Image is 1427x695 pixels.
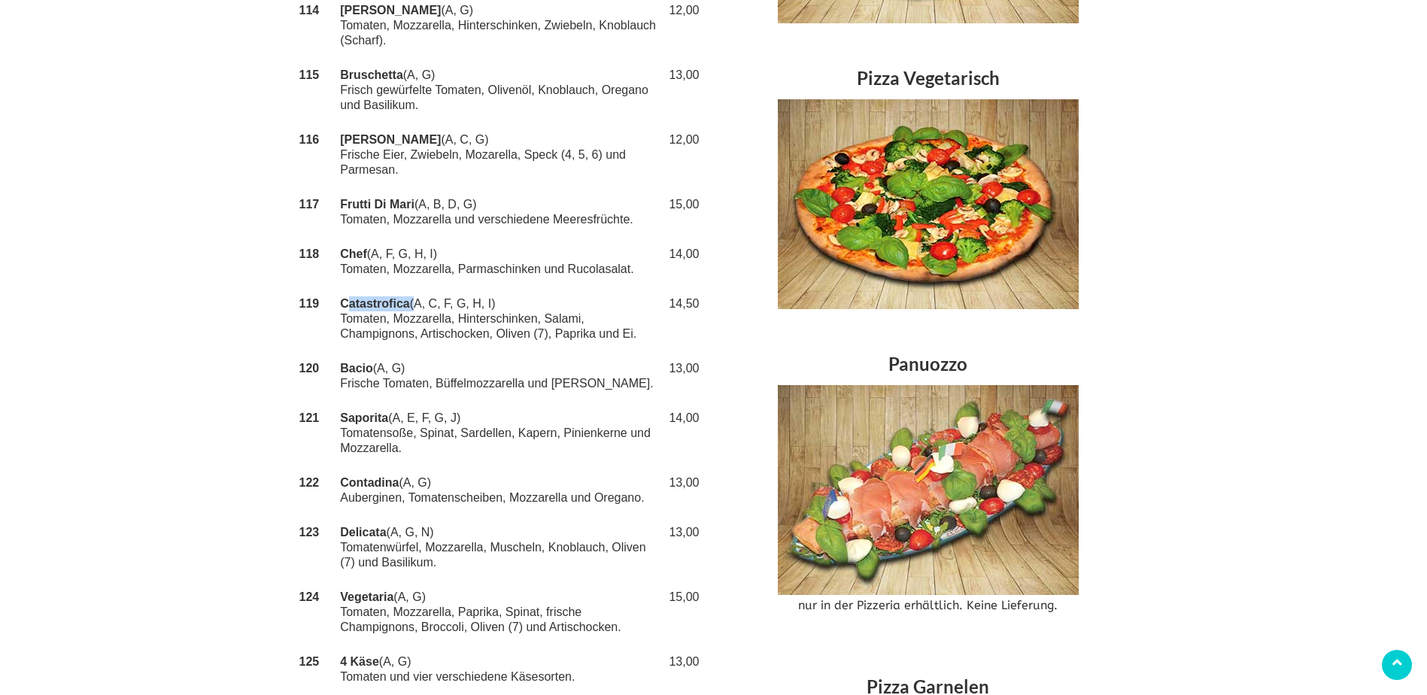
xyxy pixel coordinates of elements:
[299,297,320,310] strong: 119
[661,466,702,515] td: 13,00
[299,655,320,668] strong: 125
[340,590,393,603] strong: Vegetaria
[337,287,661,351] td: (A, C, F, G, H, I) Tomaten, Mozzarella, Hinterschinken, Salami, Champignons, Artischocken, Oliven...
[661,351,702,401] td: 13,00
[337,351,661,401] td: (A, G) Frische Tomaten, Büffelmozzarella und [PERSON_NAME].
[299,4,320,17] strong: 114
[337,187,661,237] td: (A, B, D, G) Tomaten, Mozzarella und verschiedene Meeresfrüchte.
[299,362,320,375] strong: 120
[340,247,367,260] strong: Chef
[337,466,661,515] td: (A, G) Auberginen, Tomatenscheiben, Mozzarella und Oregano.
[725,347,1131,385] h3: Panuozzo
[340,198,414,211] strong: Frutti Di Mari
[661,515,702,580] td: 13,00
[340,411,388,424] strong: Saporita
[340,133,441,146] strong: [PERSON_NAME]
[299,198,320,211] strong: 117
[340,655,379,668] strong: 4 Käse
[337,580,661,645] td: (A, G) Tomaten, Mozzarella, Paprika, Spinat, frische Champignons, Broccoli, Oliven (7) und Artisc...
[340,4,441,17] strong: [PERSON_NAME]
[337,237,661,287] td: (A, F, G, H, I) Tomaten, Mozzarella, Parmaschinken und Rucolasalat.
[661,123,702,187] td: 12,00
[340,362,373,375] strong: Bacio
[661,287,702,351] td: 14,50
[299,590,320,603] strong: 124
[337,58,661,123] td: (A, G) Frisch gewürfelte Tomaten, Olivenöl, Knoblauch, Oregano und Basilikum.
[661,580,702,645] td: 15,00
[340,297,409,310] strong: Catastrofica
[778,99,1079,309] img: Speisekarte - Pizza Vegetarisch
[340,526,386,539] strong: Delicata
[337,515,661,580] td: (A, G, N) Tomatenwürfel, Mozzarella, Muscheln, Knoblauch, Oliven (7) und Basilikum.
[661,645,702,694] td: 13,00
[661,401,702,466] td: 14,00
[299,247,320,260] strong: 118
[299,526,320,539] strong: 123
[661,237,702,287] td: 14,00
[778,385,1079,595] img: Speisekarte - Pizza Panuozzo
[299,68,320,81] strong: 115
[661,187,702,237] td: 15,00
[340,476,399,489] strong: Contadina
[725,61,1131,99] h3: Pizza Vegetarisch
[725,595,1131,617] p: nur in der Pizzeria erhältlich. Keine Lieferung.
[299,476,320,489] strong: 122
[661,58,702,123] td: 13,00
[337,401,661,466] td: (A, E, F, G, J) Tomatensoße, Spinat, Sardellen, Kapern, Pinienkerne und Mozzarella.
[340,68,403,81] strong: Bruschetta
[337,123,661,187] td: (A, C, G) Frische Eier, Zwiebeln, Mozarella, Speck (4, 5, 6) und Parmesan.
[337,645,661,694] td: (A, G) Tomaten und vier verschiedene Käsesorten.
[299,411,320,424] strong: 121
[299,133,320,146] strong: 116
